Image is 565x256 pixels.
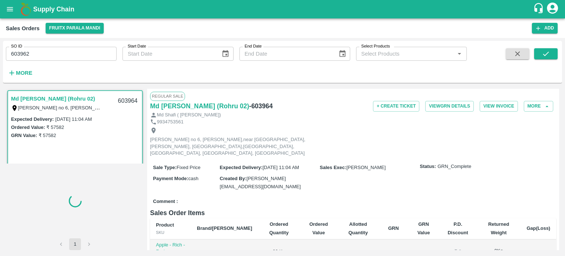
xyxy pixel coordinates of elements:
img: logo [18,2,33,17]
a: Md [PERSON_NAME] (Rohru 02) [150,101,249,111]
span: GRN_Complete [437,163,471,170]
label: Created By : [220,176,246,181]
button: Choose date [335,47,349,61]
b: Supply Chain [33,6,74,13]
label: Status: [420,163,436,170]
a: Md [PERSON_NAME] (Rohru 02) [11,94,95,104]
div: account of current user [546,1,559,17]
div: SKU [156,229,185,236]
label: Ordered Value: [11,125,45,130]
b: GRN [388,225,399,231]
b: Returned Weight [488,221,509,235]
button: More [524,101,553,112]
h6: - 603964 [249,101,273,111]
div: Sales Orders [6,24,40,33]
label: Comment : [153,198,178,205]
button: Select DC [46,23,104,34]
label: Expected Delivery : [220,165,262,170]
span: [PERSON_NAME] [347,165,386,170]
div: ₹ 0 [445,248,471,255]
input: Enter SO ID [6,47,117,61]
b: Ordered Value [309,221,328,235]
span: Fixed Price [177,165,200,170]
label: Payment Mode : [153,176,188,181]
input: End Date [239,47,333,61]
label: [DATE] 11:04 AM [55,116,92,122]
input: Select Products [358,49,452,59]
b: GRN Value [417,221,430,235]
p: Apple - Rich - Red [156,242,185,255]
p: [PERSON_NAME] no 6, [PERSON_NAME],near [GEOGRAPHIC_DATA], [PERSON_NAME], [GEOGRAPHIC_DATA],[GEOGR... [150,136,316,157]
span: cash [188,176,198,181]
button: More [6,67,34,79]
label: Expected Delivery : [11,116,54,122]
label: ₹ 57582 [46,125,64,130]
label: [PERSON_NAME] no 6, [PERSON_NAME],near [GEOGRAPHIC_DATA], [PERSON_NAME], [GEOGRAPHIC_DATA],[GEOGR... [18,105,475,111]
label: ₹ 57582 [39,133,56,138]
label: Sale Type : [153,165,177,170]
b: P.D. Discount [448,221,468,235]
span: [DATE] 11:04 AM [263,165,299,170]
input: Start Date [122,47,216,61]
button: Open [455,49,464,59]
button: page 1 [69,238,81,250]
b: Gap(Loss) [527,225,550,231]
label: Start Date [128,43,146,49]
button: + Create Ticket [373,101,419,112]
h6: Sales Order Items [150,208,556,218]
p: 9934753561 [157,119,184,126]
label: Sales Exec : [320,165,346,170]
b: Allotted Quantity [348,221,368,235]
button: Choose date [218,47,232,61]
button: ViewGRN Details [425,101,474,112]
button: Add [532,23,558,34]
span: Regular Sale [150,92,185,101]
strong: More [16,70,32,76]
span: [PERSON_NAME][EMAIL_ADDRESS][DOMAIN_NAME] [220,176,301,189]
a: Supply Chain [33,4,533,14]
label: End Date [245,43,262,49]
div: 603964 [114,92,142,110]
b: Ordered Quantity [269,221,289,235]
button: View Invoice [480,101,518,112]
b: Product [156,222,174,228]
label: GRN Value: [11,133,37,138]
b: Brand/[PERSON_NAME] [197,225,252,231]
p: Md Shafi ( [PERSON_NAME]) [157,112,221,119]
div: customer-support [533,3,546,16]
nav: pagination navigation [54,238,96,250]
label: SO ID [11,43,22,49]
button: open drawer [1,1,18,18]
label: Select Products [361,43,390,49]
